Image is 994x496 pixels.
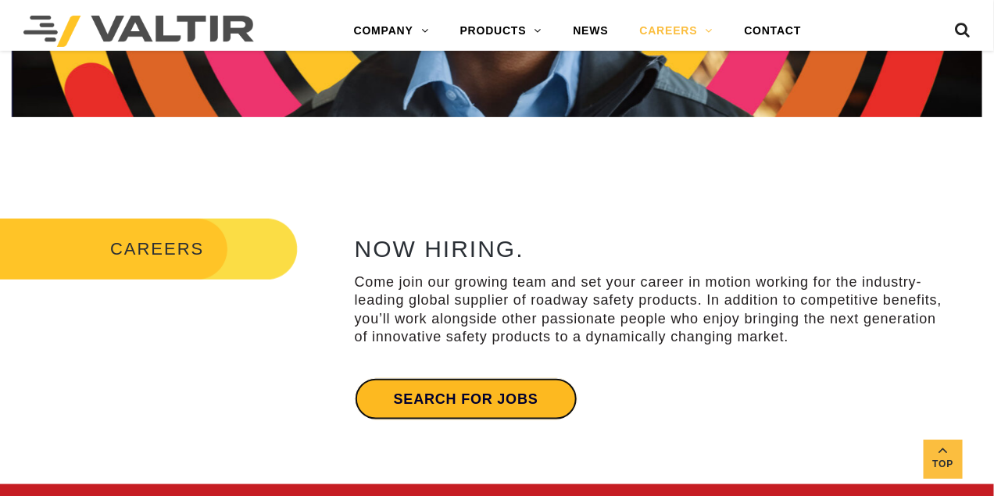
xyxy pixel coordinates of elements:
a: CAREERS [624,16,729,47]
a: Top [924,440,963,479]
a: NEWS [557,16,624,47]
p: Come join our growing team and set your career in motion working for the industry-leading global ... [355,273,952,347]
a: Search for jobs [355,378,577,420]
span: Top [924,455,963,473]
a: CONTACT [729,16,817,47]
img: Valtir [23,16,254,47]
h2: NOW HIRING. [355,236,952,262]
a: PRODUCTS [445,16,558,47]
a: COMPANY [338,16,445,47]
